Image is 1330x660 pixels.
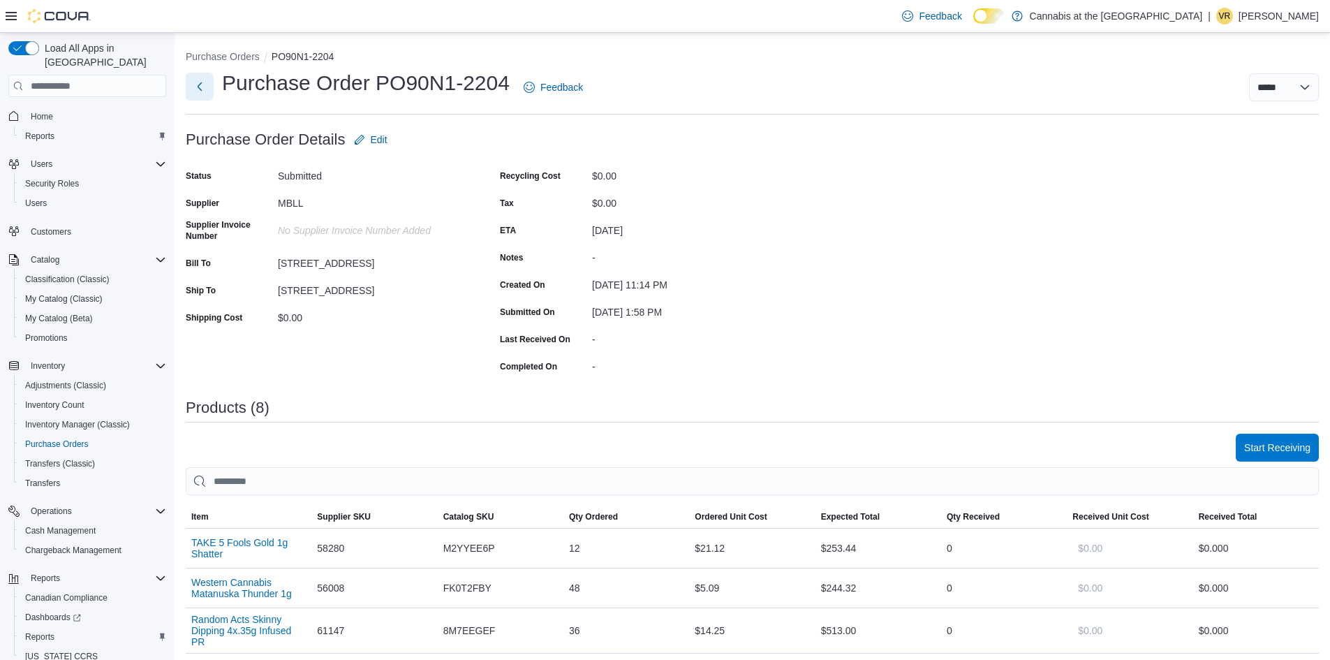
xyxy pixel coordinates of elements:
[20,397,166,413] span: Inventory Count
[1244,441,1310,455] span: Start Receiving
[25,458,95,469] span: Transfers (Classic)
[689,506,815,528] button: Ordered Unit Cost
[815,506,941,528] button: Expected Total
[500,252,523,263] label: Notes
[25,131,54,142] span: Reports
[20,629,60,645] a: Reports
[191,511,209,522] span: Item
[14,434,172,454] button: Purchase Orders
[14,395,172,415] button: Inventory Count
[28,9,91,23] img: Cova
[186,73,214,101] button: Next
[186,258,211,269] label: Bill To
[20,128,166,145] span: Reports
[695,511,767,522] span: Ordered Unit Cost
[186,131,346,148] h3: Purchase Order Details
[25,358,166,374] span: Inventory
[186,312,242,323] label: Shipping Cost
[186,198,219,209] label: Supplier
[1067,506,1192,528] button: Received Unit Cost
[25,570,166,587] span: Reports
[1072,534,1108,562] button: $0.00
[563,574,689,602] div: 48
[20,475,166,492] span: Transfers
[278,165,465,182] div: Submitted
[20,416,135,433] a: Inventory Manager (Classic)
[31,573,60,584] span: Reports
[14,174,172,193] button: Security Roles
[563,534,689,562] div: 12
[500,279,545,291] label: Created On
[3,105,172,126] button: Home
[1199,511,1257,522] span: Received Total
[25,251,65,268] button: Catalog
[20,436,94,453] a: Purchase Orders
[14,270,172,289] button: Classification (Classic)
[31,506,72,517] span: Operations
[39,41,166,69] span: Load All Apps in [GEOGRAPHIC_DATA]
[317,580,344,596] span: 56008
[1236,434,1319,462] button: Start Receiving
[1078,581,1102,595] span: $0.00
[941,617,1067,645] div: 0
[20,195,166,212] span: Users
[278,279,465,296] div: [STREET_ADDRESS]
[500,307,555,318] label: Submitted On
[25,198,47,209] span: Users
[1078,541,1102,555] span: $0.00
[20,542,166,559] span: Chargeback Management
[500,170,561,182] label: Recycling Cost
[25,332,68,344] span: Promotions
[278,307,465,323] div: $0.00
[25,592,108,603] span: Canadian Compliance
[3,250,172,270] button: Catalog
[20,436,166,453] span: Purchase Orders
[592,301,779,318] div: [DATE] 1:58 PM
[540,80,583,94] span: Feedback
[14,521,172,541] button: Cash Management
[443,540,495,557] span: M2YYEE6P
[25,545,121,556] span: Chargeback Management
[25,570,66,587] button: Reports
[25,223,77,240] a: Customers
[186,50,1319,66] nav: An example of EuiBreadcrumbs
[278,252,465,269] div: [STREET_ADDRESS]
[14,309,172,328] button: My Catalog (Beta)
[941,574,1067,602] div: 0
[25,251,166,268] span: Catalog
[20,522,101,539] a: Cash Management
[272,51,334,62] button: PO90N1-2204
[919,9,961,23] span: Feedback
[20,609,87,626] a: Dashboards
[14,588,172,608] button: Canadian Compliance
[20,291,108,307] a: My Catalog (Classic)
[20,609,166,626] span: Dashboards
[1078,624,1102,638] span: $0.00
[20,330,73,346] a: Promotions
[25,156,58,173] button: Users
[592,247,779,263] div: -
[186,51,260,62] button: Purchase Orders
[20,271,115,288] a: Classification (Classic)
[317,540,344,557] span: 58280
[569,511,618,522] span: Qty Ordered
[31,254,59,265] span: Catalog
[592,219,779,236] div: [DATE]
[689,574,815,602] div: $5.09
[3,569,172,588] button: Reports
[14,627,172,647] button: Reports
[186,506,311,528] button: Item
[186,219,272,242] label: Supplier Invoice Number
[311,506,437,528] button: Supplier SKU
[500,334,570,345] label: Last Received On
[1030,8,1203,24] p: Cannabis at the [GEOGRAPHIC_DATA]
[592,274,779,291] div: [DATE] 11:14 PM
[592,192,779,209] div: $0.00
[1219,8,1231,24] span: VR
[20,377,112,394] a: Adjustments (Classic)
[25,380,106,391] span: Adjustments (Classic)
[1072,511,1148,522] span: Received Unit Cost
[25,313,93,324] span: My Catalog (Beta)
[186,285,216,296] label: Ship To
